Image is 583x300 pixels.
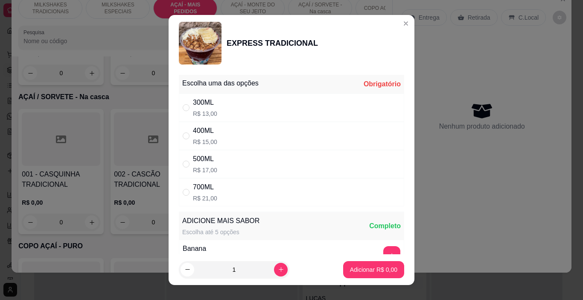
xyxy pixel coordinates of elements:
div: EXPRESS TRADICIONAL [227,37,318,49]
div: 300ML [193,97,217,108]
button: increase-product-quantity [274,263,288,276]
button: decrease-product-quantity [181,263,194,276]
div: 500ML [193,154,217,164]
div: Banana [183,244,206,254]
div: ADICIONE MAIS SABOR [182,216,259,226]
div: 400ML [193,126,217,136]
div: Escolha até 5 opções [182,228,259,236]
button: add [383,246,400,263]
p: R$ 21,00 [193,194,217,203]
div: Obrigatório [364,79,401,89]
div: Escolha uma das opções [182,78,259,88]
div: 700ML [193,182,217,192]
p: R$ 15,00 [193,138,217,146]
p: R$ 17,00 [193,166,217,174]
button: Close [399,17,413,30]
div: Completo [369,221,401,231]
p: R$ 13,00 [193,109,217,118]
button: Adicionar R$ 0,00 [343,261,404,278]
p: Adicionar R$ 0,00 [350,265,397,274]
img: product-image [179,22,222,65]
